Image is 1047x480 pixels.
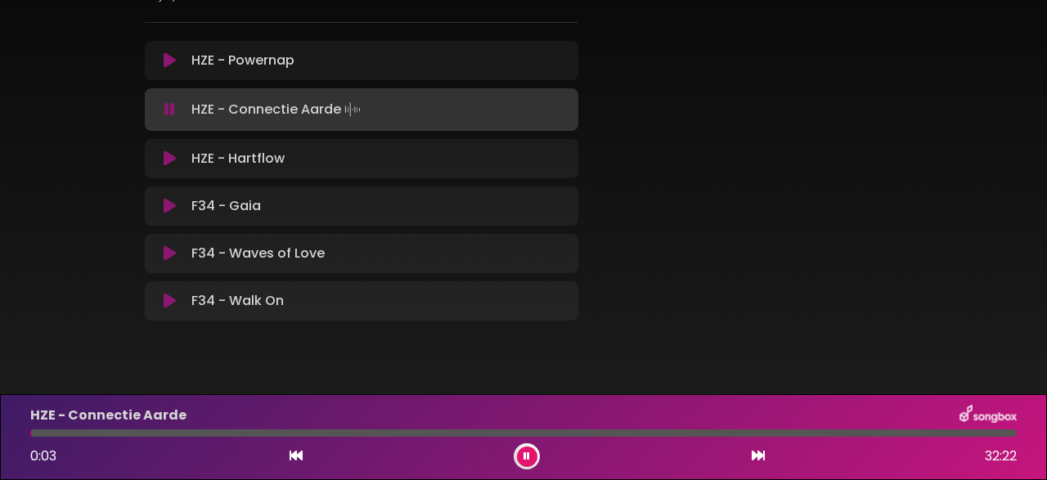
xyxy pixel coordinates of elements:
[191,196,261,216] p: F34 - Gaia
[191,51,294,70] p: HZE - Powernap
[191,244,325,263] p: F34 - Waves of Love
[341,98,364,121] img: waveform4.gif
[191,291,284,311] p: F34 - Walk On
[191,98,364,121] p: HZE - Connectie Aarde
[191,149,285,168] p: HZE - Hartflow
